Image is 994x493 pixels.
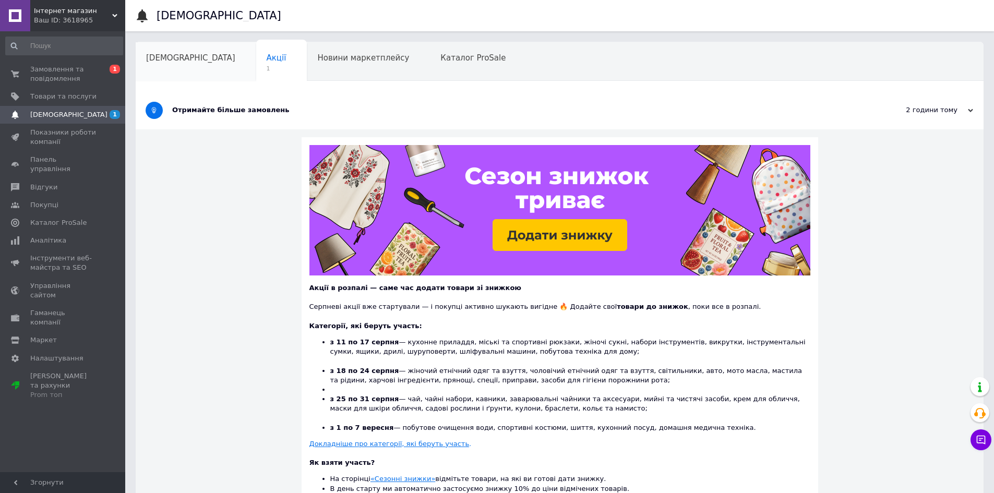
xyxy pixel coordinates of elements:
[110,65,120,74] span: 1
[330,424,394,431] b: з 1 по 7 вересня
[330,338,810,366] li: — кухонне приладдя, міські та спортивні рюкзаки, жіночі сукні, набори інструментів, викрутки, інс...
[309,284,521,292] b: Акції в розпалі — саме час додати товари зі знижкою
[30,371,97,400] span: [PERSON_NAME] та рахунки
[30,218,87,227] span: Каталог ProSale
[971,429,991,450] button: Чат з покупцем
[309,322,422,330] b: Категорії, які беруть участь:
[317,53,409,63] span: Новини маркетплейсу
[5,37,123,55] input: Пошук
[330,474,810,484] li: На сторінці відмітьте товари, на які ви готові дати знижку.
[309,440,470,448] u: Докладніше про категорії, які беруть участь
[30,92,97,101] span: Товари та послуги
[370,475,435,483] a: «Сезонні знижки»
[267,65,286,73] span: 1
[110,110,120,119] span: 1
[30,236,66,245] span: Аналітика
[30,254,97,272] span: Інструменти веб-майстра та SEO
[34,6,112,16] span: Інтернет магазин
[34,16,125,25] div: Ваш ID: 3618965
[30,155,97,174] span: Панель управління
[30,308,97,327] span: Гаманець компанії
[30,281,97,300] span: Управління сайтом
[30,110,107,119] span: [DEMOGRAPHIC_DATA]
[146,53,235,63] span: [DEMOGRAPHIC_DATA]
[309,459,375,466] b: Як взяти участь?
[157,9,281,22] h1: [DEMOGRAPHIC_DATA]
[172,105,869,115] div: Отримайте більше замовлень
[440,53,506,63] span: Каталог ProSale
[30,335,57,345] span: Маркет
[869,105,973,115] div: 2 години тому
[330,338,399,346] b: з 11 по 17 серпня
[30,65,97,83] span: Замовлення та повідомлення
[30,183,57,192] span: Відгуки
[330,423,810,432] li: — побутове очищення води, спортивні костюми, шиття, кухонний посуд, домашня медична техніка.
[309,293,810,311] div: Серпневі акції вже стартували — і покупці активно шукають вигідне 🔥 Додайте свої , поки все в роз...
[30,354,83,363] span: Налаштування
[330,367,399,375] b: з 18 по 24 серпня
[30,128,97,147] span: Показники роботи компанії
[330,395,399,403] b: з 25 по 31 серпня
[617,303,688,310] b: товари до знижок
[330,394,810,423] li: — чай, чайні набори, кавники, заварювальні чайники та аксесуари, мийні та чистячі засоби, крем дл...
[30,390,97,400] div: Prom топ
[330,366,810,385] li: — жіночий етнічний одяг та взуття, чоловічий етнічний одяг та взуття, світильники, авто, мото мас...
[309,440,472,448] a: Докладніше про категорії, які беруть участь.
[267,53,286,63] span: Акції
[30,200,58,210] span: Покупці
